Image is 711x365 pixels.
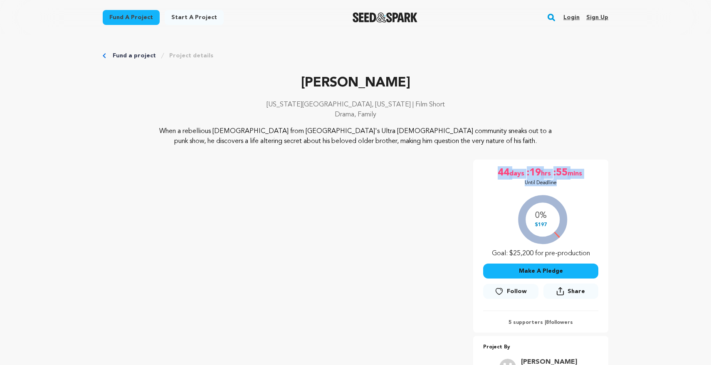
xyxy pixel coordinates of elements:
[568,166,584,180] span: mins
[483,319,598,326] p: 5 supporters | followers
[113,52,156,60] a: Fund a project
[483,343,598,352] p: Project By
[353,12,418,22] a: Seed&Spark Homepage
[103,52,608,60] div: Breadcrumb
[103,10,160,25] a: Fund a project
[525,180,557,186] p: Until Deadline
[165,10,224,25] a: Start a project
[543,284,598,299] button: Share
[103,110,608,120] p: Drama, Family
[169,52,213,60] a: Project details
[483,284,538,299] a: Follow
[153,126,558,146] p: When a rebellious [DEMOGRAPHIC_DATA] from [GEOGRAPHIC_DATA]'s Ultra [DEMOGRAPHIC_DATA] community ...
[509,166,526,180] span: days
[568,287,585,296] span: Share
[526,166,541,180] span: :19
[507,287,527,296] span: Follow
[553,166,568,180] span: :55
[103,73,608,93] p: [PERSON_NAME]
[543,284,598,302] span: Share
[563,11,580,24] a: Login
[103,100,608,110] p: [US_STATE][GEOGRAPHIC_DATA], [US_STATE] | Film Short
[586,11,608,24] a: Sign up
[483,264,598,279] button: Make A Pledge
[546,320,549,325] span: 8
[541,166,553,180] span: hrs
[353,12,418,22] img: Seed&Spark Logo Dark Mode
[498,166,509,180] span: 44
